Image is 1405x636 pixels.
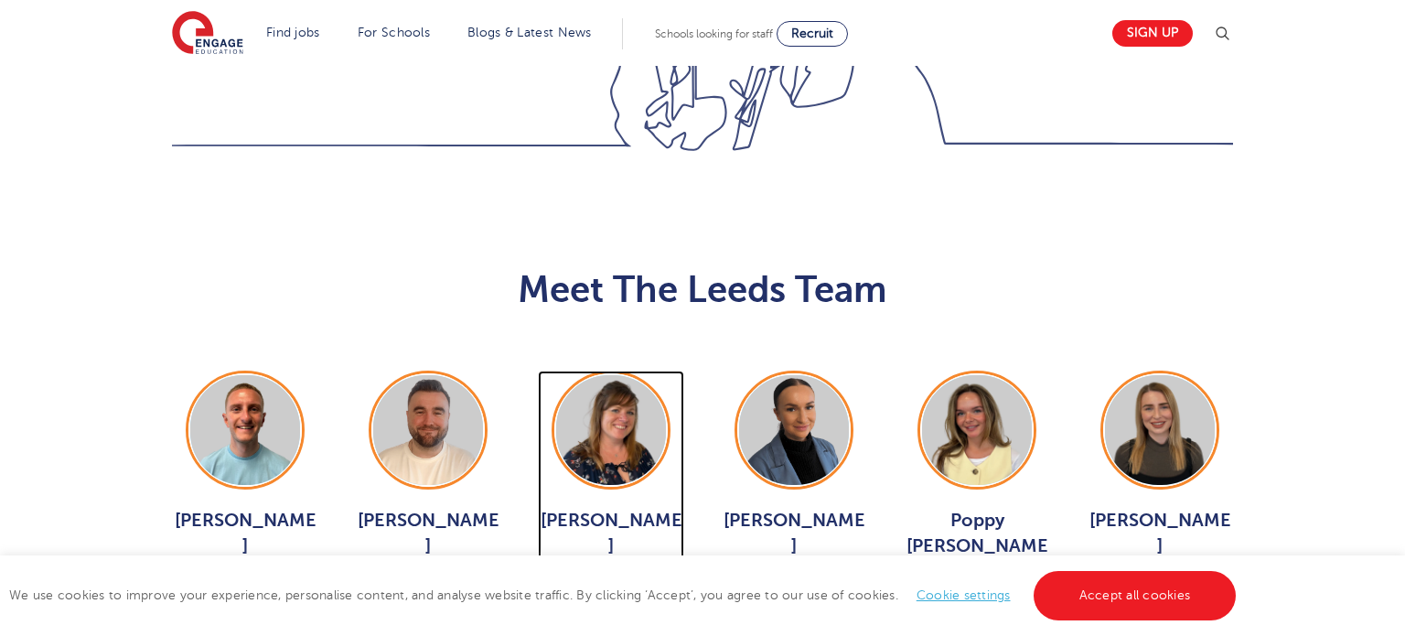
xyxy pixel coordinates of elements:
img: Engage Education [172,11,243,57]
span: [PERSON_NAME] [355,508,501,559]
img: George Dignam [190,375,300,485]
span: We use cookies to improve your experience, personalise content, and analyse website traffic. By c... [9,588,1240,602]
a: For Schools [358,26,430,39]
span: [PERSON_NAME] [538,508,684,559]
h2: Meet The Leeds Team [172,268,1233,312]
a: Poppy [PERSON_NAME] View Jobs > [904,371,1050,627]
img: Poppy Burnside [922,375,1032,485]
img: Layla McCosker [1105,375,1215,485]
span: [PERSON_NAME] [721,508,867,559]
span: [PERSON_NAME] [1087,508,1233,559]
a: Accept all cookies [1034,571,1237,620]
a: [PERSON_NAME] View Jobs > [721,371,867,601]
img: Chris Rushton [373,375,483,485]
a: [PERSON_NAME] View Jobs > [355,371,501,601]
span: [PERSON_NAME] [172,508,318,559]
a: [PERSON_NAME] View Jobs > [1087,371,1233,601]
span: Schools looking for staff [655,27,773,40]
span: Recruit [791,27,833,40]
a: Find jobs [266,26,320,39]
a: Recruit [777,21,848,47]
a: Sign up [1112,20,1193,47]
span: Poppy [PERSON_NAME] [904,508,1050,585]
a: Blogs & Latest News [467,26,592,39]
a: [PERSON_NAME] View Jobs > [172,371,318,601]
a: [PERSON_NAME] View Jobs > [538,371,684,601]
a: Cookie settings [917,588,1011,602]
img: Holly Johnson [739,375,849,485]
img: Joanne Wright [556,375,666,485]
